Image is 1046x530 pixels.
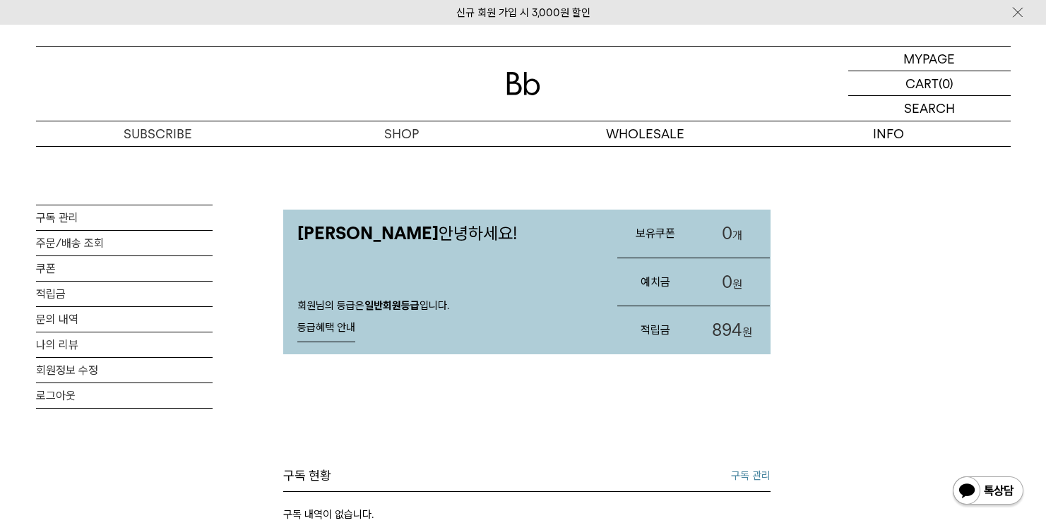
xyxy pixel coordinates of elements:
a: 등급혜택 안내 [297,314,355,342]
h3: 적립금 [617,311,694,349]
a: 구독 관리 [731,467,771,484]
p: MYPAGE [903,47,955,71]
a: 나의 리뷰 [36,332,213,357]
h3: 예치금 [617,263,694,301]
a: 구독 관리 [36,205,213,230]
a: 로그아웃 [36,383,213,408]
p: INFO [767,121,1011,146]
a: 쿠폰 [36,256,213,281]
a: 주문/배송 조회 [36,231,213,255]
div: 회원님의 등급은 입니다. [283,285,603,354]
a: SHOP [280,121,523,146]
span: 0 [722,223,732,243]
strong: 일반회원등급 [364,299,420,312]
img: 로고 [506,72,540,95]
p: SEARCH [904,96,955,121]
h3: 구독 현황 [283,467,331,484]
a: 적립금 [36,282,213,306]
a: SUBSCRIBE [36,121,280,146]
a: 문의 내역 [36,307,213,332]
a: 0개 [694,210,770,258]
a: 신규 회원 가입 시 3,000원 할인 [456,6,590,19]
a: 회원정보 수정 [36,358,213,383]
a: 0원 [694,258,770,306]
span: 0 [722,272,732,292]
span: 894 [712,320,742,340]
img: 카카오톡 채널 1:1 채팅 버튼 [951,475,1025,509]
a: CART (0) [848,71,1011,96]
a: 894원 [694,306,770,354]
p: 안녕하세요! [283,210,603,258]
strong: [PERSON_NAME] [297,223,439,243]
h3: 보유쿠폰 [617,215,694,252]
p: WHOLESALE [523,121,767,146]
p: (0) [939,71,953,95]
p: CART [905,71,939,95]
a: MYPAGE [848,47,1011,71]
